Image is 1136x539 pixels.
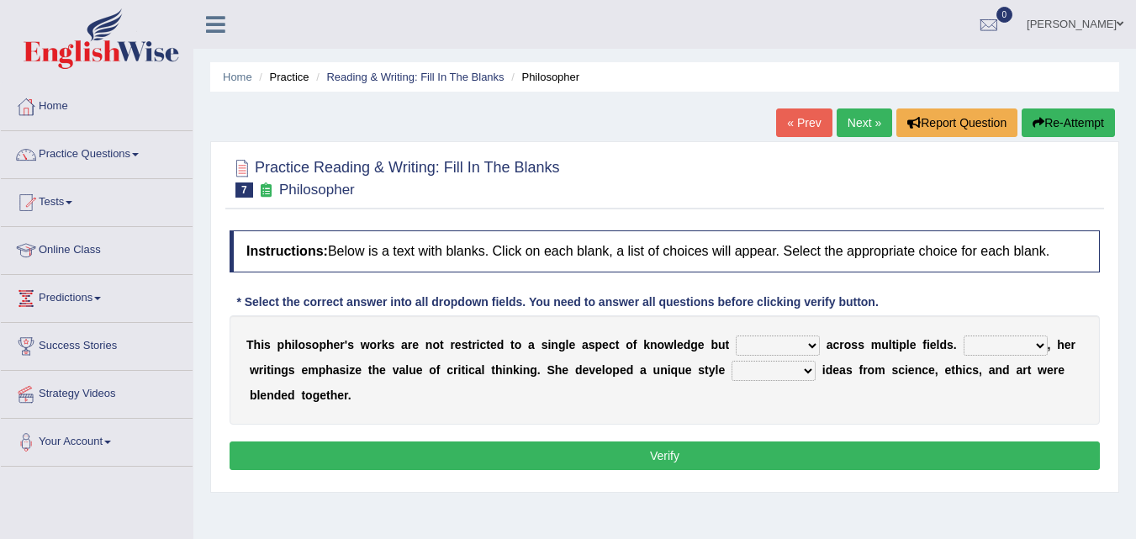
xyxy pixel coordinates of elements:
[922,363,928,377] b: c
[837,108,892,137] a: Next »
[416,363,423,377] b: e
[1048,338,1051,351] b: ,
[254,338,262,351] b: h
[826,363,833,377] b: d
[709,363,716,377] b: y
[284,338,292,351] b: h
[502,363,505,377] b: i
[361,338,370,351] b: w
[490,338,497,351] b: e
[379,363,386,377] b: e
[939,338,947,351] b: d
[235,182,253,198] span: 7
[575,363,583,377] b: d
[277,338,285,351] b: p
[547,363,554,377] b: S
[425,338,433,351] b: n
[301,363,308,377] b: e
[1,179,193,221] a: Tests
[871,338,881,351] b: m
[602,363,605,377] b: l
[347,338,354,351] b: s
[1054,363,1058,377] b: r
[674,338,677,351] b: l
[1022,108,1115,137] button: Re-Attempt
[868,363,875,377] b: o
[368,363,373,377] b: t
[468,363,475,377] b: c
[530,363,537,377] b: g
[1065,338,1071,351] b: e
[677,338,684,351] b: e
[281,388,288,402] b: e
[440,338,444,351] b: t
[486,338,490,351] b: t
[1,371,193,413] a: Strategy Videos
[1,275,193,317] a: Predictions
[935,363,938,377] b: ,
[602,338,609,351] b: e
[515,338,522,351] b: o
[891,363,898,377] b: s
[698,363,705,377] b: s
[1057,338,1065,351] b: h
[295,338,299,351] b: l
[558,338,566,351] b: g
[326,388,330,402] b: t
[643,338,650,351] b: k
[477,338,480,351] b: i
[401,338,408,351] b: a
[475,363,482,377] b: a
[246,244,328,258] b: Instructions:
[859,363,863,377] b: f
[313,388,320,402] b: g
[377,338,381,351] b: r
[373,363,380,377] b: h
[822,363,826,377] b: i
[326,71,504,83] a: Reading & Writing: Fill In The Blanks
[281,363,288,377] b: g
[726,338,730,351] b: t
[409,363,416,377] b: u
[1038,363,1047,377] b: w
[582,338,589,351] b: a
[930,338,937,351] b: e
[678,363,685,377] b: u
[408,338,412,351] b: r
[520,363,523,377] b: i
[462,338,468,351] b: s
[450,338,454,351] b: r
[705,363,709,377] b: t
[626,338,633,351] b: o
[292,338,295,351] b: i
[684,338,691,351] b: d
[664,338,674,351] b: w
[312,338,320,351] b: o
[453,363,457,377] b: r
[355,363,362,377] b: e
[223,71,252,83] a: Home
[910,338,917,351] b: e
[589,338,595,351] b: s
[620,363,626,377] b: e
[718,338,726,351] b: u
[908,363,915,377] b: e
[301,388,305,402] b: t
[846,363,853,377] b: s
[915,363,922,377] b: n
[927,338,930,351] b: i
[259,363,263,377] b: r
[340,363,346,377] b: s
[274,388,282,402] b: d
[510,338,515,351] b: t
[271,363,274,377] b: i
[542,338,548,351] b: s
[1002,363,1010,377] b: d
[393,363,399,377] b: v
[668,363,671,377] b: i
[308,363,318,377] b: m
[274,363,282,377] b: n
[954,338,957,351] b: .
[256,388,260,402] b: l
[461,363,465,377] b: t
